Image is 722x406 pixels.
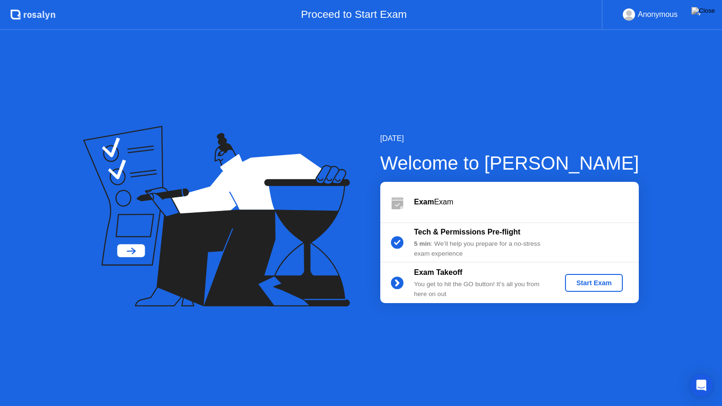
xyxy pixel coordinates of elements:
div: Welcome to [PERSON_NAME] [380,149,639,177]
div: Start Exam [569,279,619,287]
div: [DATE] [380,133,639,144]
div: Anonymous [638,8,678,21]
b: 5 min [414,240,431,247]
div: : We’ll help you prepare for a no-stress exam experience [414,239,549,258]
button: Start Exam [565,274,623,292]
div: Open Intercom Messenger [690,374,713,397]
b: Exam Takeoff [414,268,463,276]
div: You get to hit the GO button! It’s all you from here on out [414,280,549,299]
div: Exam [414,196,639,208]
img: Close [691,7,715,15]
b: Exam [414,198,434,206]
b: Tech & Permissions Pre-flight [414,228,520,236]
